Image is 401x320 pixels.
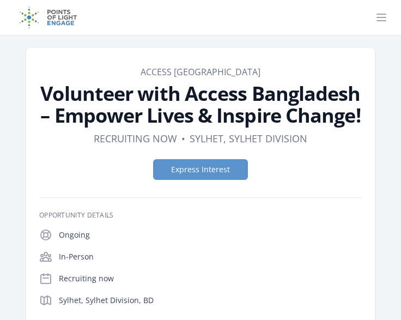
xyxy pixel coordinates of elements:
a: Access [GEOGRAPHIC_DATA] [141,66,260,78]
h1: Volunteer with Access Bangladesh – Empower Lives & Inspire Change! [39,83,362,126]
h3: Opportunity Details [39,211,362,220]
p: Sylhet, Sylhet Division, BD [59,295,362,306]
dd: Recruiting now [94,131,177,146]
p: In-Person [59,251,362,262]
div: • [181,131,185,146]
p: Recruiting now [59,273,362,284]
button: Express Interest [153,159,248,180]
dd: Sylhet, Sylhet Division [190,131,307,146]
p: Ongoing [59,230,362,240]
